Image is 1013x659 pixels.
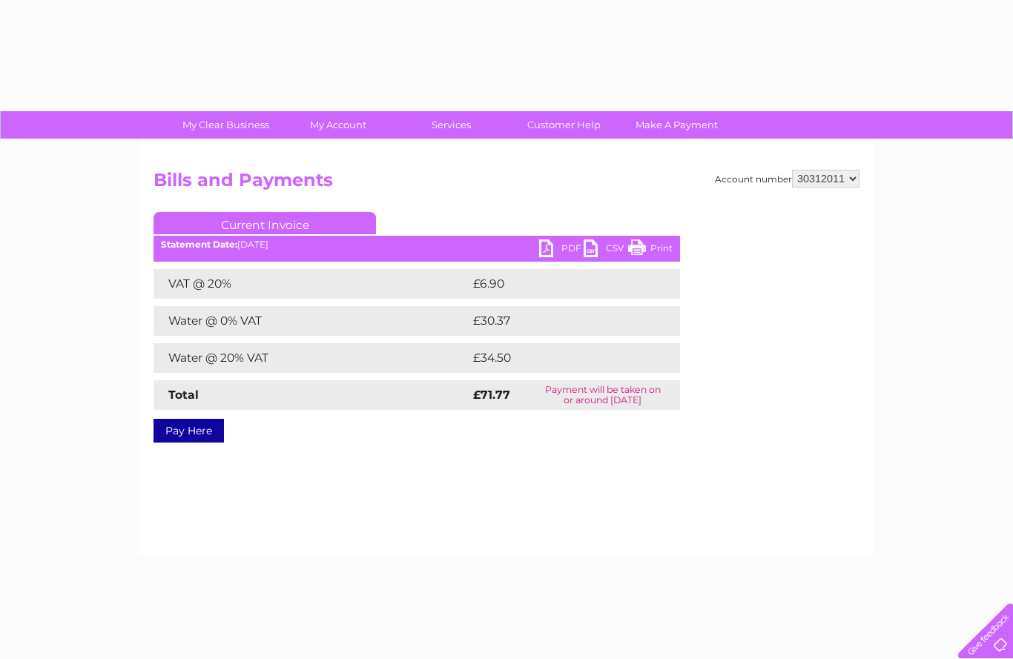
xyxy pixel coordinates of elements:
[584,239,628,261] a: CSV
[154,239,680,250] div: [DATE]
[154,212,376,234] a: Current Invoice
[161,239,237,250] b: Statement Date:
[390,111,512,139] a: Services
[469,306,650,336] td: £30.37
[616,111,738,139] a: Make A Payment
[503,111,625,139] a: Customer Help
[168,388,199,402] strong: Total
[277,111,400,139] a: My Account
[469,269,646,299] td: £6.90
[469,343,650,373] td: £34.50
[154,343,469,373] td: Water @ 20% VAT
[525,380,680,410] td: Payment will be taken on or around [DATE]
[154,306,469,336] td: Water @ 0% VAT
[473,388,510,402] strong: £71.77
[154,269,469,299] td: VAT @ 20%
[165,111,287,139] a: My Clear Business
[154,419,224,443] a: Pay Here
[154,170,859,198] h2: Bills and Payments
[628,239,673,261] a: Print
[539,239,584,261] a: PDF
[715,170,859,188] div: Account number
